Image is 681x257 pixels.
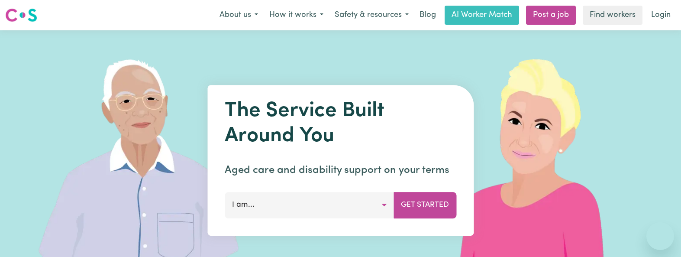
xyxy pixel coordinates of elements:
a: Careseekers logo [5,5,37,25]
a: Login [646,6,676,25]
a: Find workers [583,6,642,25]
button: Safety & resources [329,6,414,24]
iframe: Button to launch messaging window [646,222,674,250]
h1: The Service Built Around You [225,99,456,149]
img: Careseekers logo [5,7,37,23]
button: About us [214,6,264,24]
p: Aged care and disability support on your terms [225,163,456,178]
button: How it works [264,6,329,24]
button: Get Started [394,192,456,218]
a: Blog [414,6,441,25]
button: I am... [225,192,394,218]
a: AI Worker Match [445,6,519,25]
a: Post a job [526,6,576,25]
